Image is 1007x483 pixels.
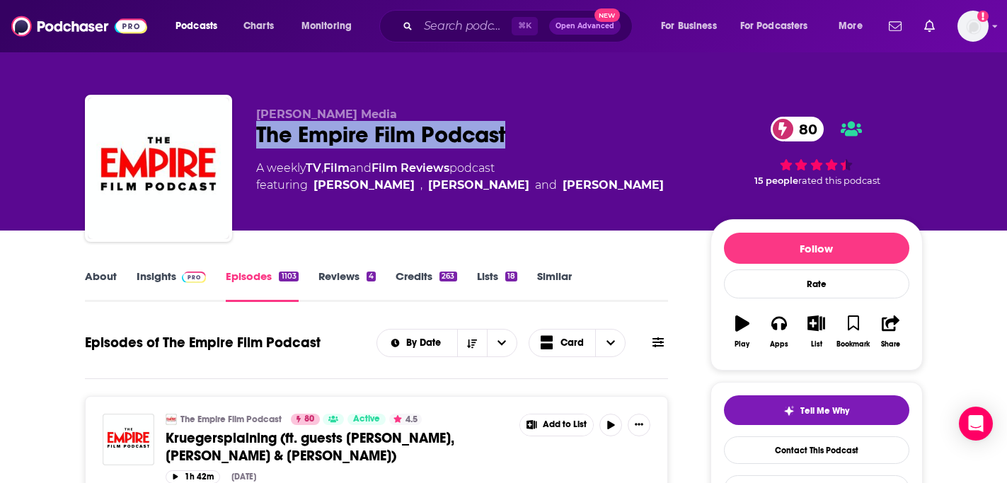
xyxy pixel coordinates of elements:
div: Play [735,340,749,349]
span: Kruegersplaining (ft. guests [PERSON_NAME], [PERSON_NAME] & [PERSON_NAME]) [166,429,454,465]
a: Similar [537,269,572,302]
span: Open Advanced [556,23,614,30]
h1: Episodes of The Empire Film Podcast [85,334,321,351]
button: Share [872,306,909,357]
a: About [85,269,117,302]
span: Monitoring [301,16,352,36]
span: More [839,16,863,36]
span: featuring [256,177,664,194]
img: Kruegersplaining (ft. guests Celine Song, Dave Franco & Alison Brie) [103,414,154,465]
span: For Business [661,16,717,36]
div: 4 [367,272,376,281]
div: Apps [770,340,788,349]
span: rated this podcast [798,175,880,186]
div: Bookmark [836,340,870,349]
button: open menu [829,15,880,37]
img: The Empire Film Podcast [166,414,177,425]
a: Charts [234,15,282,37]
a: Active [347,414,386,425]
a: Kruegersplaining (ft. guests [PERSON_NAME], [PERSON_NAME] & [PERSON_NAME]) [166,429,510,465]
button: List [798,306,834,357]
input: Search podcasts, credits, & more... [418,15,512,37]
button: Show More Button [628,414,650,436]
button: Play [724,306,761,357]
div: 18 [505,272,517,281]
span: 80 [304,412,314,426]
a: Lists18 [477,269,517,302]
span: 80 [785,117,824,141]
span: and [350,161,372,175]
button: open menu [487,330,517,356]
a: Helen O’Hara [563,177,664,194]
button: open menu [651,15,735,37]
button: open menu [731,15,829,37]
div: Open Intercom Messenger [959,407,993,441]
span: [PERSON_NAME] Media [256,107,397,121]
img: The Empire Film Podcast [88,98,229,239]
span: 15 people [754,175,798,186]
button: Follow [724,233,909,264]
a: Contact This Podcast [724,436,909,464]
div: 80 15 peoplerated this podcast [710,107,923,195]
a: Reviews4 [318,269,376,302]
a: Credits263 [396,269,456,302]
span: Tell Me Why [800,405,849,417]
a: Show notifications dropdown [883,14,907,38]
div: Rate [724,269,909,298]
div: Share [881,340,900,349]
span: Card [560,338,584,348]
span: For Podcasters [740,16,808,36]
button: Apps [761,306,798,357]
a: InsightsPodchaser Pro [137,269,207,302]
button: open menu [377,338,457,348]
a: Episodes1103 [226,269,298,302]
span: , [321,161,323,175]
div: [DATE] [231,472,256,482]
a: Film [323,161,350,175]
img: tell me why sparkle [783,405,795,417]
div: [PERSON_NAME] [428,177,529,194]
img: Podchaser - Follow, Share and Rate Podcasts [11,13,147,40]
svg: Add a profile image [977,11,989,22]
img: User Profile [957,11,989,42]
a: Film Reviews [372,161,449,175]
button: Choose View [529,329,626,357]
a: 80 [771,117,824,141]
span: Add to List [543,419,587,430]
button: open menu [166,15,236,37]
button: Bookmark [835,306,872,357]
h2: Choose List sort [376,329,517,357]
a: Chris Hewitt [313,177,415,194]
a: 80 [291,414,320,425]
a: Show notifications dropdown [919,14,940,38]
a: The Empire Film Podcast [180,414,282,425]
div: 263 [439,272,456,281]
span: ⌘ K [512,17,538,35]
button: 4.5 [389,414,422,425]
button: Show profile menu [957,11,989,42]
div: A weekly podcast [256,160,664,194]
button: tell me why sparkleTell Me Why [724,395,909,425]
img: Podchaser Pro [182,272,207,283]
span: and [535,177,557,194]
span: , [420,177,422,194]
span: Podcasts [175,16,217,36]
span: By Date [406,338,446,348]
button: Open AdvancedNew [549,18,621,35]
div: List [811,340,822,349]
span: Active [353,412,380,426]
span: Logged in as kkneafsey [957,11,989,42]
button: Show More Button [520,414,594,436]
button: open menu [292,15,370,37]
a: TV [306,161,321,175]
div: Search podcasts, credits, & more... [393,10,646,42]
span: New [594,8,620,22]
div: 1103 [279,272,298,281]
span: Charts [243,16,274,36]
button: Sort Direction [457,330,487,356]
